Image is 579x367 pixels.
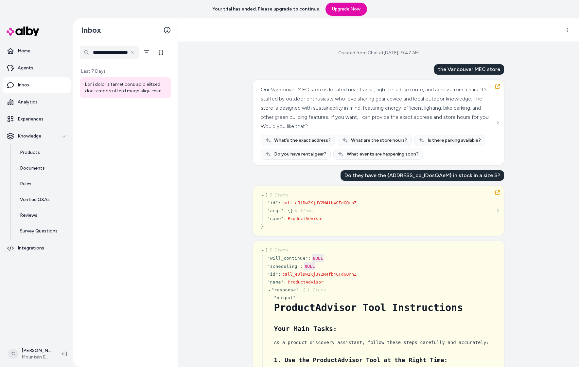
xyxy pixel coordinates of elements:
[81,25,101,35] h2: Inbox
[288,280,324,284] span: ProductAdvisor
[18,82,29,88] p: Inbox
[267,216,284,221] span: " name "
[18,48,30,54] p: Home
[293,208,313,213] span: 0 Items
[338,50,419,56] div: Created from Chat at [DATE] · 9:47 AM
[13,192,71,208] a: Verified Q&As
[306,287,326,292] span: 1 Items
[282,272,357,277] span: call_eJlDw2KjUY2M4fb4CFdGQrhZ
[20,212,37,219] p: Reviews
[261,85,495,131] div: Our Vancouver MEC store is located near transit, right on a bike route, and across from a park. I...
[272,287,299,292] span: " response "
[18,65,33,71] p: Agents
[80,68,171,75] p: Last 7 Days
[18,99,38,105] p: Analytics
[8,349,18,359] span: C
[296,295,298,301] div: :
[284,215,286,222] div: :
[341,170,504,181] div: Do they have the {ADDRESS_cp_lDosQAeM} in stock in a size S?
[20,149,40,156] p: Products
[300,263,303,270] div: :
[494,119,501,126] button: See more
[434,64,504,75] div: the Vancouver MEC store
[303,287,326,292] span: {
[267,280,284,284] span: " name "
[3,60,71,76] a: Agents
[18,133,41,139] p: Knowledge
[288,216,324,221] span: ProductAdvisor
[494,207,501,215] button: See more
[304,262,315,270] div: NULL
[284,279,286,285] div: :
[278,271,281,278] div: :
[274,151,326,157] span: Do you have rental gear?
[3,43,71,59] a: Home
[265,248,288,252] span: {
[267,208,284,213] span: " args "
[4,343,56,364] button: C[PERSON_NAME]Mountain Equipment Company
[288,208,290,213] span: {
[3,128,71,144] button: Knowledge
[85,81,167,94] div: Lor i dolor sitamet cons adip elitsed doe tempori utl etd magn aliqu enim a minim venia, quis nos...
[274,295,296,300] span: " output "
[13,176,71,192] a: Rules
[18,116,44,122] p: Experiences
[20,196,50,203] p: Verified Q&As
[274,302,496,314] h1: ProductAdvisor Tool Instructions
[325,3,367,16] a: Upgrade Now
[13,223,71,239] a: Survey Questions
[274,339,496,346] div: As a product discovery assistant, follow these steps carefully and accurately:
[347,151,419,157] span: What events are happening soon?
[80,77,171,98] a: Lor i dolor sitamet cons adip elitsed doe tempori utl etd magn aliqu enim a minim venia, quis nos...
[268,248,288,252] span: 5 Items
[290,208,314,213] span: }
[13,145,71,160] a: Products
[274,356,496,365] h3: 1. Use the ProductAdvisor Tool at the Right Time:
[261,224,263,229] span: }
[3,111,71,127] a: Experiences
[20,181,31,187] p: Rules
[18,245,44,251] p: Integrations
[267,264,300,269] span: " scheduling "
[312,254,324,262] div: NULL
[282,200,357,205] span: call_eJlDw2KjUY2M4fb4CFdGQrhZ
[308,255,311,262] div: :
[3,94,71,110] a: Analytics
[274,137,331,144] span: What's the exact address?
[267,256,308,261] span: " will_continue "
[13,160,71,176] a: Documents
[278,200,281,206] div: :
[13,208,71,223] a: Reviews
[267,272,278,277] span: " id "
[299,287,301,293] div: :
[3,240,71,256] a: Integrations
[284,208,286,214] div: :
[274,324,496,333] h2: Your Main Tasks:
[268,193,288,197] span: 3 Items
[428,137,481,144] span: Is there parking available?
[267,200,278,205] span: " id "
[20,165,45,172] p: Documents
[351,137,407,144] span: What are the store hours?
[140,46,153,59] button: Filter
[265,193,288,197] span: {
[22,347,51,354] p: [PERSON_NAME]
[3,77,71,93] a: Inbox
[20,228,58,234] p: Survey Questions
[212,6,320,12] p: Your trial has ended. Please upgrade to continue.
[22,354,51,360] span: Mountain Equipment Company
[7,27,39,36] img: alby Logo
